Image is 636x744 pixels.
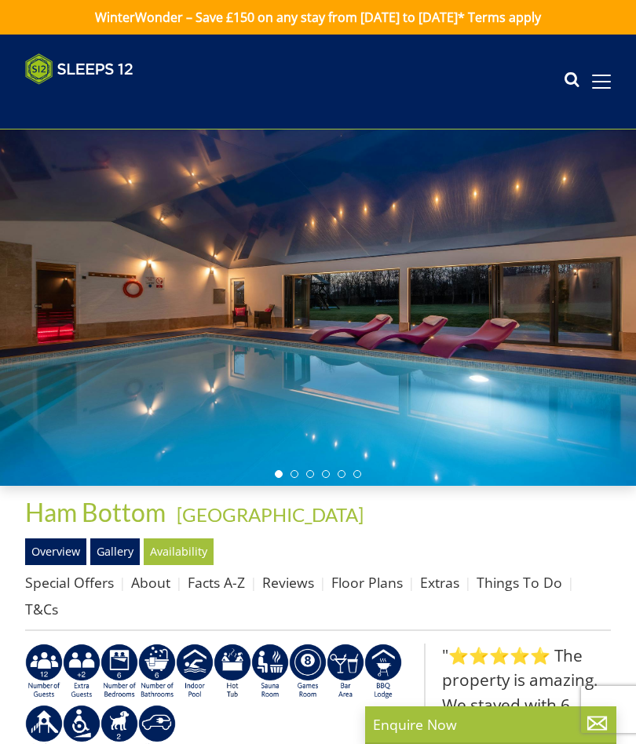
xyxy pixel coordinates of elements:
img: AD_4nXfRzBlt2m0mIteXDhAcJCdmEApIceFt1SPvkcB48nqgTZkfMpQlDmULa47fkdYiHD0skDUgcqepViZHFLjVKS2LWHUqM... [101,644,138,700]
img: AD_4nXeUnLxUhQNc083Qf4a-s6eVLjX_ttZlBxbnREhztiZs1eT9moZ8e5Fzbx9LK6K9BfRdyv0AlCtKptkJvtknTFvAhI3RM... [327,644,364,700]
p: Enquire Now [373,714,609,735]
a: Overview [25,538,86,565]
img: AD_4nXcpX5uDwed6-YChlrI2BYOgXwgg3aqYHOhRm0XfZB-YtQW2NrmeCr45vGAfVKUq4uWnc59ZmEsEzoF5o39EWARlT1ewO... [214,644,251,700]
img: AD_4nXdjbGEeivCGLLmyT_JEP7bTfXsjgyLfnLszUAQeQ4RcokDYHVBt5R8-zTDbAVICNoGv1Dwc3nsbUb1qR6CAkrbZUeZBN... [251,644,289,700]
img: AD_4nXdmwCQHKAiIjYDk_1Dhq-AxX3fyYPYaVgX942qJE-Y7he54gqc0ybrIGUg6Qr_QjHGl2FltMhH_4pZtc0qV7daYRc31h... [138,644,176,700]
a: Extras [420,573,459,592]
a: Floor Plans [331,573,403,592]
span: Ham Bottom [25,497,166,527]
span: - [170,503,364,526]
img: AD_4nXeyNBIiEViFqGkFxeZn-WxmRvSobfXIejYCAwY7p4slR9Pvv7uWB8BWWl9Rip2DDgSCjKzq0W1yXMRj2G_chnVa9wg_L... [25,644,63,700]
a: Availability [144,538,214,565]
img: AD_4nXeP6WuvG491uY6i5ZIMhzz1N248Ei-RkDHdxvvjTdyF2JXhbvvI0BrTCyeHgyWBEg8oAgd1TvFQIsSlzYPCTB7K21VoI... [63,644,101,700]
iframe: Customer reviews powered by Trustpilot [17,94,182,108]
a: Things To Do [477,573,562,592]
a: Ham Bottom [25,497,170,527]
a: [GEOGRAPHIC_DATA] [177,503,364,526]
a: Facts A-Z [188,573,245,592]
img: AD_4nXfdu1WaBqbCvRx5dFd3XGC71CFesPHPPZknGuZzXQvBzugmLudJYyY22b9IpSVlKbnRjXo7AJLKEyhYodtd_Fvedgm5q... [364,644,402,700]
a: About [131,573,170,592]
a: T&Cs [25,600,58,618]
img: AD_4nXdrZMsjcYNLGsKuA84hRzvIbesVCpXJ0qqnwZoX5ch9Zjv73tWe4fnFRs2gJ9dSiUubhZXckSJX_mqrZBmYExREIfryF... [289,644,327,700]
a: Reviews [262,573,314,592]
img: Sleeps 12 [25,53,133,85]
img: AD_4nXei2dp4L7_L8OvME76Xy1PUX32_NMHbHVSts-g-ZAVb8bILrMcUKZI2vRNdEqfWP017x6NFeUMZMqnp0JYknAB97-jDN... [176,644,214,700]
a: Gallery [90,538,140,565]
a: Special Offers [25,573,114,592]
